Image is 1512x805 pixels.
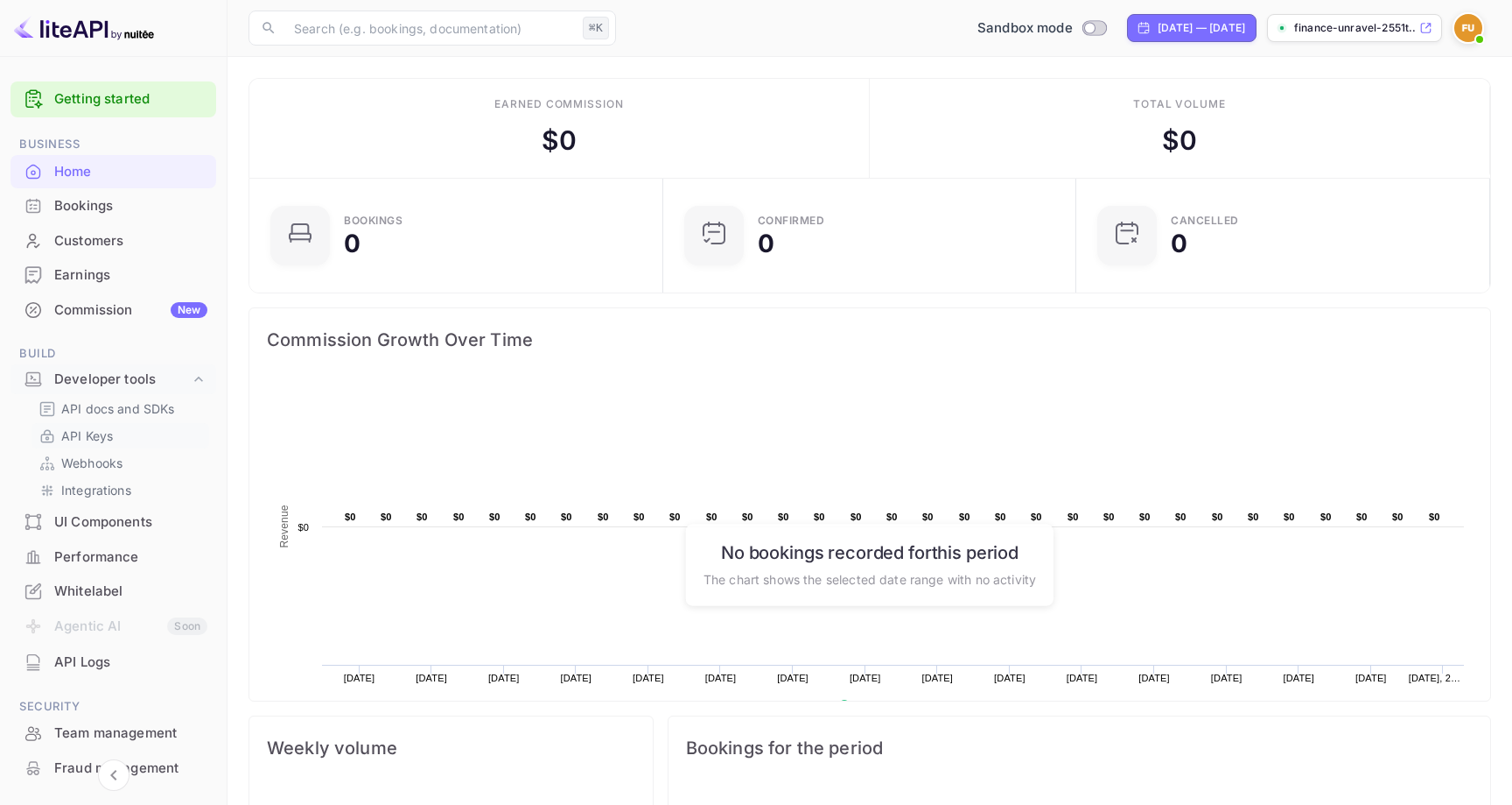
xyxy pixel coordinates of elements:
[489,512,500,522] text: $0
[1294,20,1416,36] p: finance-unravel-2551t....
[345,512,356,522] text: $0
[922,512,934,522] text: $0
[54,653,207,673] div: API Logs
[38,454,202,472] a: Webhooks
[1429,512,1440,522] text: $0
[344,215,402,226] div: Bookings
[38,399,202,418] a: API docs and SDKs
[10,135,216,154] span: Business
[416,512,428,522] text: $0
[1409,673,1460,683] text: [DATE], 2…
[1320,512,1332,522] text: $0
[1158,20,1245,36] div: [DATE] — [DATE]
[994,673,1025,683] text: [DATE]
[1162,121,1197,160] div: $ 0
[850,673,881,683] text: [DATE]
[38,427,202,445] a: API Keys
[542,121,577,160] div: $ 0
[1031,512,1042,522] text: $0
[1067,512,1079,522] text: $0
[278,505,290,547] text: Revenue
[31,477,209,503] div: Integrations
[10,646,216,678] a: API Logs
[706,512,717,522] text: $0
[61,399,175,418] p: API docs and SDKs
[633,673,664,683] text: [DATE]
[344,673,375,683] text: [DATE]
[10,364,216,395] div: Developer tools
[31,423,209,448] div: API Keys
[777,673,808,683] text: [DATE]
[10,575,216,607] a: Whitelabel
[10,752,216,784] a: Fraud management
[488,673,520,683] text: [DATE]
[10,575,216,609] div: Whitelabel
[61,481,131,499] p: Integrations
[977,18,1073,39] span: Sandbox mode
[14,14,154,42] img: LiteAPI logo
[1248,512,1259,522] text: $0
[10,540,216,575] div: Performance
[297,522,309,533] text: $0
[1175,512,1186,522] text: $0
[344,231,360,256] div: 0
[758,231,774,256] div: 0
[10,646,216,680] div: API Logs
[54,582,207,602] div: Whitelabel
[1283,673,1314,683] text: [DATE]
[758,215,825,226] div: Confirmed
[1284,512,1295,522] text: $0
[525,512,536,522] text: $0
[1171,231,1187,256] div: 0
[1355,673,1387,683] text: [DATE]
[98,759,129,791] button: Collapse navigation
[561,512,572,522] text: $0
[10,540,216,573] a: Performance
[31,396,209,421] div: API docs and SDKs
[669,512,681,522] text: $0
[54,512,207,533] div: UI Components
[705,673,737,683] text: [DATE]
[1171,215,1239,226] div: CANCELLED
[267,734,635,762] span: Weekly volume
[10,505,216,540] div: UI Components
[10,717,216,751] div: Team management
[598,512,609,522] text: $0
[54,759,207,779] div: Fraud management
[10,697,216,717] span: Security
[10,189,216,223] div: Bookings
[54,231,207,251] div: Customers
[995,512,1006,522] text: $0
[381,512,392,522] text: $0
[1392,512,1403,522] text: $0
[10,344,216,364] span: Build
[10,293,216,326] a: CommissionNew
[970,18,1113,39] div: Switch to Production mode
[561,673,592,683] text: [DATE]
[1356,512,1368,522] text: $0
[31,450,209,476] div: Webhooks
[583,17,609,39] div: ⌘K
[921,673,953,683] text: [DATE]
[1139,512,1151,522] text: $0
[814,512,825,522] text: $0
[1138,673,1170,683] text: [DATE]
[10,189,216,222] a: Bookings
[10,155,216,189] div: Home
[10,224,216,257] a: Customers
[1454,14,1482,42] img: Finance Unravel
[703,569,1036,588] p: The chart shows the selected date range with no activity
[850,512,862,522] text: $0
[54,196,207,216] div: Bookings
[10,717,216,749] a: Team management
[283,11,576,46] input: Search (e.g. bookings, documentation)
[61,427,113,445] p: API Keys
[703,541,1036,562] h6: No bookings recorded for this period
[686,734,1473,762] span: Bookings for the period
[54,724,207,744] div: Team management
[856,700,900,712] text: Revenue
[1067,673,1098,683] text: [DATE]
[267,326,1473,354] span: Commission Growth Over Time
[10,752,216,786] div: Fraud management
[494,96,624,112] div: Earned commission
